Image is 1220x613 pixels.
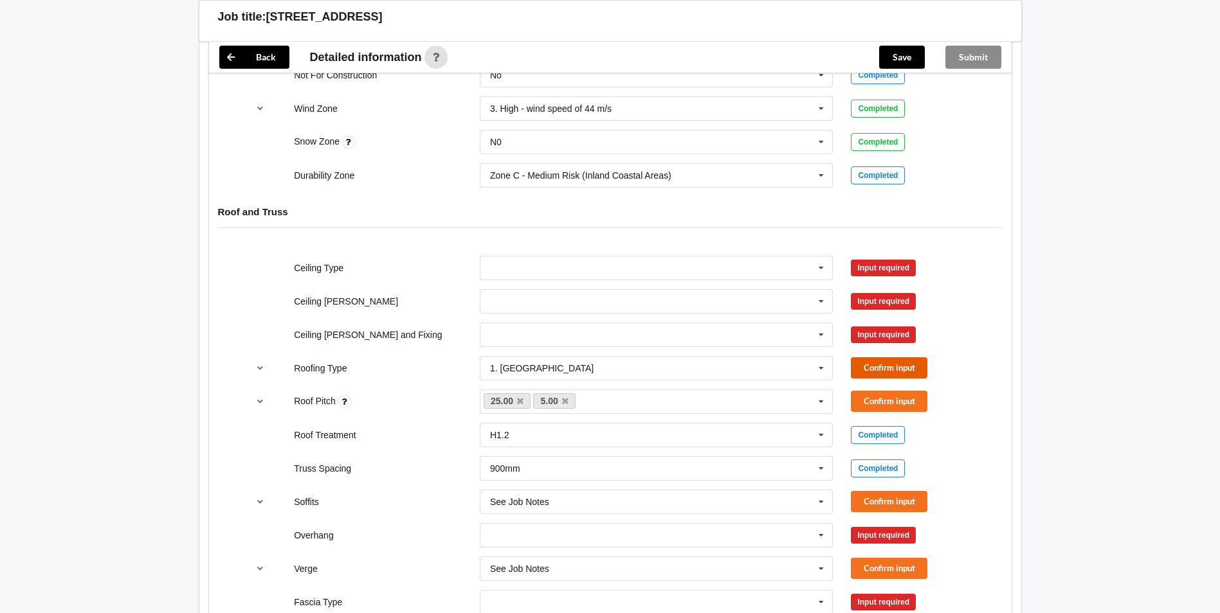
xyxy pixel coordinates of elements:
h3: Job title: [218,10,266,24]
label: Ceiling Type [294,263,343,273]
div: Input required [851,326,916,343]
div: Input required [851,260,916,276]
div: Completed [851,459,905,477]
div: 900mm [490,464,520,473]
span: Detailed information [310,51,422,63]
label: Durability Zone [294,170,354,181]
label: Ceiling [PERSON_NAME] and Fixing [294,330,442,340]
button: Back [219,46,289,69]
div: 3. High - wind speed of 44 m/s [490,104,612,113]
div: Zone C - Medium Risk (Inland Coastal Areas) [490,171,671,180]
div: See Job Notes [490,497,549,506]
div: N0 [490,138,502,147]
div: Completed [851,133,905,151]
label: Wind Zone [294,103,338,114]
div: H1.2 [490,431,509,440]
label: Ceiling [PERSON_NAME] [294,296,398,306]
label: Verge [294,564,318,574]
div: Completed [851,166,905,184]
label: Snow Zone [294,136,342,147]
div: See Job Notes [490,564,549,573]
label: Not For Construction [294,70,377,80]
button: reference-toggle [248,357,273,380]
button: Confirm input [851,391,927,412]
button: reference-toggle [248,557,273,580]
div: Completed [851,426,905,444]
div: Input required [851,594,916,610]
a: 25.00 [484,393,531,409]
button: Save [879,46,925,69]
div: No [490,71,502,80]
div: 1. [GEOGRAPHIC_DATA] [490,364,594,373]
div: Input required [851,293,916,310]
h3: [STREET_ADDRESS] [266,10,383,24]
button: Confirm input [851,558,927,579]
button: reference-toggle [248,490,273,513]
div: Completed [851,66,905,84]
button: Confirm input [851,357,927,378]
label: Soffits [294,497,319,507]
a: 5.00 [533,393,576,409]
button: Confirm input [851,491,927,512]
button: reference-toggle [248,97,273,120]
label: Roofing Type [294,363,347,373]
label: Roof Pitch [294,396,338,406]
label: Fascia Type [294,597,342,607]
h4: Roof and Truss [218,206,1003,218]
label: Overhang [294,530,333,540]
div: Input required [851,527,916,544]
label: Truss Spacing [294,463,351,474]
label: Roof Treatment [294,430,356,440]
div: Completed [851,100,905,118]
button: reference-toggle [248,390,273,413]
